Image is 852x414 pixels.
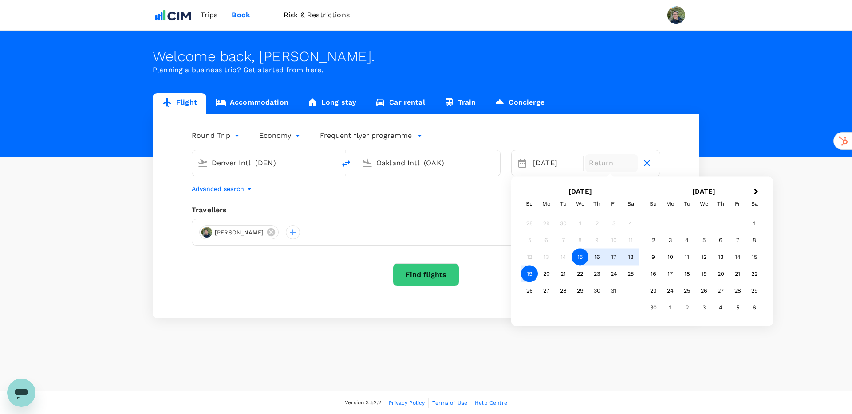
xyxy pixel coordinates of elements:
div: Not available Thursday, October 2nd, 2025 [588,215,605,232]
div: Choose Thursday, November 13th, 2025 [712,249,729,266]
div: Choose Tuesday, November 4th, 2025 [678,232,695,249]
div: Friday [605,195,622,212]
div: Choose Sunday, October 26th, 2025 [521,282,538,299]
img: CIM ENVIRONMENTAL PTY LTD [153,5,193,25]
div: Choose Tuesday, November 11th, 2025 [678,249,695,266]
h2: [DATE] [642,187,766,195]
div: Tuesday [555,195,572,212]
span: Privacy Policy [389,400,425,406]
span: Trips [201,10,218,20]
div: Choose Friday, November 14th, 2025 [729,249,746,266]
div: Choose Friday, October 31st, 2025 [605,282,622,299]
div: Choose Friday, October 24th, 2025 [605,266,622,282]
button: delete [335,153,357,174]
div: Thursday [588,195,605,212]
div: Choose Sunday, November 30th, 2025 [645,299,662,316]
div: [PERSON_NAME] [199,225,279,239]
span: Help Centre [475,400,507,406]
div: Choose Friday, November 28th, 2025 [729,282,746,299]
div: Choose Sunday, November 23rd, 2025 [645,282,662,299]
div: Choose Monday, October 20th, 2025 [538,266,555,282]
div: Not available Saturday, October 4th, 2025 [622,215,639,232]
a: Train [434,93,485,114]
div: Choose Saturday, November 8th, 2025 [746,232,763,249]
div: Choose Wednesday, October 29th, 2025 [572,282,588,299]
div: Not available Wednesday, October 8th, 2025 [572,232,588,249]
div: Choose Saturday, November 22nd, 2025 [746,266,763,282]
div: Not available Tuesday, October 7th, 2025 [555,232,572,249]
img: Christopher Hamilton [667,6,685,24]
a: Concierge [485,93,553,114]
div: Saturday [746,195,763,212]
span: Risk & Restrictions [284,10,350,20]
div: Not available Sunday, October 5th, 2025 [521,232,538,249]
div: Choose Thursday, November 6th, 2025 [712,232,729,249]
div: Monday [662,195,678,212]
p: Planning a business trip? Get started from here. [153,65,699,75]
div: Not available Friday, October 10th, 2025 [605,232,622,249]
div: Wednesday [695,195,712,212]
span: Terms of Use [432,400,467,406]
div: Economy [259,129,302,143]
div: Choose Tuesday, December 2nd, 2025 [678,299,695,316]
div: Choose Monday, October 27th, 2025 [538,282,555,299]
div: Tuesday [678,195,695,212]
a: Long stay [298,93,366,114]
div: Choose Monday, November 10th, 2025 [662,249,678,266]
div: Choose Saturday, November 29th, 2025 [746,282,763,299]
div: Welcome back , [PERSON_NAME] . [153,48,699,65]
div: Choose Friday, October 17th, 2025 [605,249,622,266]
div: Choose Saturday, November 15th, 2025 [746,249,763,266]
p: Return [589,158,634,168]
div: Not available Saturday, October 11th, 2025 [622,232,639,249]
div: Choose Thursday, October 16th, 2025 [588,249,605,266]
div: Choose Wednesday, November 12th, 2025 [695,249,712,266]
img: avatar-672e378ebff23.png [201,227,212,238]
div: Choose Tuesday, October 21st, 2025 [555,266,572,282]
div: Choose Thursday, October 23rd, 2025 [588,266,605,282]
div: Sunday [521,195,538,212]
a: Privacy Policy [389,398,425,408]
p: Frequent flyer programme [320,130,412,141]
input: Going to [376,156,481,170]
a: Help Centre [475,398,507,408]
div: Not available Monday, October 13th, 2025 [538,249,555,266]
div: Choose Thursday, November 27th, 2025 [712,282,729,299]
div: Choose Sunday, November 2nd, 2025 [645,232,662,249]
div: Choose Sunday, October 19th, 2025 [521,266,538,282]
div: Saturday [622,195,639,212]
div: Travellers [192,205,660,215]
div: Choose Sunday, November 16th, 2025 [645,266,662,282]
div: Choose Friday, November 21st, 2025 [729,266,746,282]
button: Open [494,162,496,164]
div: Thursday [712,195,729,212]
button: Next Month [750,185,764,199]
div: Choose Saturday, December 6th, 2025 [746,299,763,316]
div: Choose Saturday, November 1st, 2025 [746,215,763,232]
div: Not available Sunday, September 28th, 2025 [521,215,538,232]
button: Frequent flyer programme [320,130,422,141]
div: Not available Tuesday, October 14th, 2025 [555,249,572,266]
a: Flight [153,93,206,114]
div: Not available Thursday, October 9th, 2025 [588,232,605,249]
button: Find flights [393,263,459,286]
div: Choose Wednesday, December 3rd, 2025 [695,299,712,316]
div: Not available Wednesday, October 1st, 2025 [572,215,588,232]
a: Car rental [366,93,434,114]
div: Not available Monday, October 6th, 2025 [538,232,555,249]
div: Choose Sunday, November 9th, 2025 [645,249,662,266]
div: Not available Sunday, October 12th, 2025 [521,249,538,266]
div: Monday [538,195,555,212]
div: Not available Tuesday, September 30th, 2025 [555,215,572,232]
div: Choose Thursday, December 4th, 2025 [712,299,729,316]
p: Advanced search [192,184,244,193]
div: Choose Monday, December 1st, 2025 [662,299,678,316]
div: Choose Wednesday, November 5th, 2025 [695,232,712,249]
h2: [DATE] [518,187,642,195]
div: Choose Wednesday, November 26th, 2025 [695,282,712,299]
button: Advanced search [192,184,255,194]
div: Month November, 2025 [645,215,763,316]
div: Choose Thursday, November 20th, 2025 [712,266,729,282]
div: Choose Tuesday, November 25th, 2025 [678,282,695,299]
a: Accommodation [206,93,298,114]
